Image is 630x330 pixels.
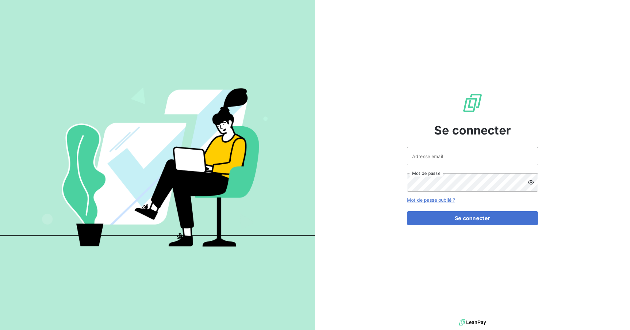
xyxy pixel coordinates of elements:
a: Mot de passe oublié ? [407,197,455,203]
button: Se connecter [407,211,538,225]
span: Se connecter [434,121,511,139]
img: Logo LeanPay [462,93,483,113]
img: logo [459,318,486,327]
input: placeholder [407,147,538,165]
